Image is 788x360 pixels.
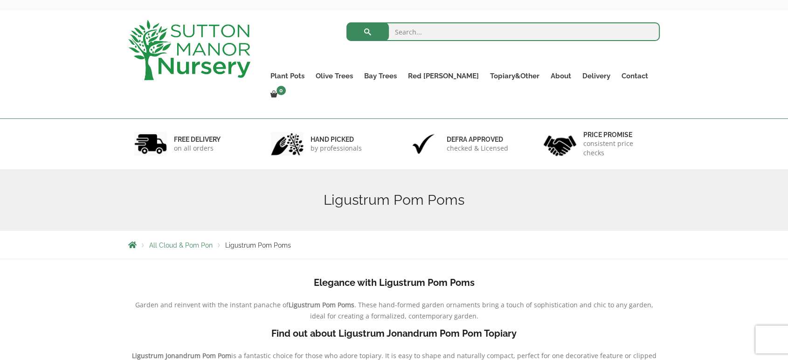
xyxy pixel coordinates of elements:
[271,328,517,339] b: Find out about Ligustrum Jonandrum Pom Pom Topiary
[545,69,577,83] a: About
[134,132,167,156] img: 1.jpg
[276,86,286,95] span: 0
[447,135,508,144] h6: Defra approved
[174,144,221,153] p: on all orders
[583,139,654,158] p: consistent price checks
[484,69,545,83] a: Topiary&Other
[289,300,354,309] b: Ligustrum Pom Poms
[135,300,289,309] span: Garden and reinvent with the instant panache of
[314,277,475,288] b: Elegance with Ligustrum Pom Poms
[544,130,576,158] img: 4.jpg
[310,300,653,320] span: . These hand-formed garden ornaments bring a touch of sophistication and chic to any garden, idea...
[265,69,310,83] a: Plant Pots
[128,192,660,208] h1: Ligustrum Pom Poms
[346,22,660,41] input: Search...
[174,135,221,144] h6: FREE DELIVERY
[149,242,213,249] a: All Cloud & Pom Pon
[128,20,250,80] img: logo
[225,242,291,249] span: Ligustrum Pom Poms
[616,69,654,83] a: Contact
[128,241,660,249] nav: Breadcrumbs
[447,144,508,153] p: checked & Licensed
[311,144,362,153] p: by professionals
[577,69,616,83] a: Delivery
[265,88,289,101] a: 0
[583,131,654,139] h6: Price promise
[311,135,362,144] h6: hand picked
[402,69,484,83] a: Red [PERSON_NAME]
[271,132,304,156] img: 2.jpg
[407,132,440,156] img: 3.jpg
[310,69,359,83] a: Olive Trees
[132,351,231,360] b: Ligustrum Jonandrum Pom Pom
[359,69,402,83] a: Bay Trees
